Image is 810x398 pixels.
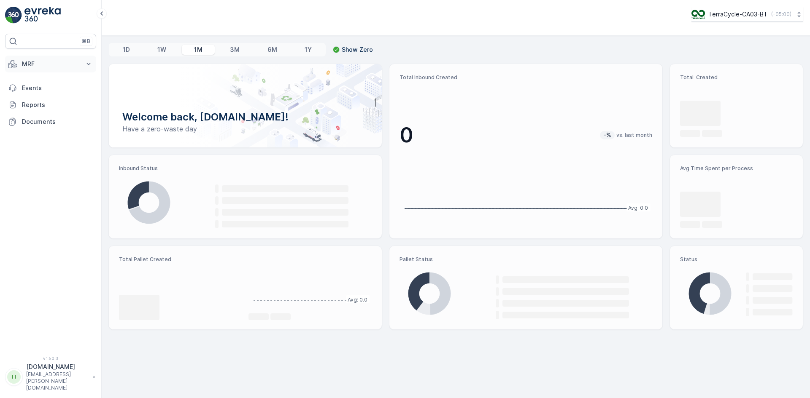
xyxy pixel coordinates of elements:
[616,132,652,139] p: vs. last month
[5,96,96,113] a: Reports
[5,113,96,130] a: Documents
[771,11,791,18] p: ( -05:00 )
[22,101,93,109] p: Reports
[123,45,130,54] p: 1D
[680,165,793,172] p: Avg Time Spent per Process
[691,10,705,19] img: TC_8rdWMmT.png
[122,110,368,124] p: Welcome back, [DOMAIN_NAME]!
[119,165,372,172] p: Inbound Status
[26,363,89,371] p: [DOMAIN_NAME]
[400,256,652,263] p: Pallet Status
[691,7,803,22] button: TerraCycle-CA03-BT(-05:00)
[230,45,240,54] p: 3M
[400,74,652,81] p: Total Inbound Created
[400,123,413,148] p: 0
[5,80,96,96] a: Events
[680,74,793,81] p: Total Created
[305,45,312,54] p: 1Y
[22,84,93,92] p: Events
[22,118,93,126] p: Documents
[82,38,90,45] p: ⌘B
[5,356,96,361] span: v 1.50.3
[22,60,79,68] p: MRF
[680,256,793,263] p: Status
[7,370,21,384] div: TT
[5,7,22,24] img: logo
[157,45,166,54] p: 1W
[267,45,277,54] p: 6M
[5,56,96,72] button: MRF
[122,124,368,134] p: Have a zero-waste day
[5,363,96,391] button: TT[DOMAIN_NAME][EMAIL_ADDRESS][PERSON_NAME][DOMAIN_NAME]
[602,131,612,139] p: -%
[194,45,202,54] p: 1M
[26,371,89,391] p: [EMAIL_ADDRESS][PERSON_NAME][DOMAIN_NAME]
[342,45,373,54] p: Show Zero
[24,7,61,24] img: logo_light-DOdMpM7g.png
[708,10,768,19] p: TerraCycle-CA03-BT
[119,256,242,263] p: Total Pallet Created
